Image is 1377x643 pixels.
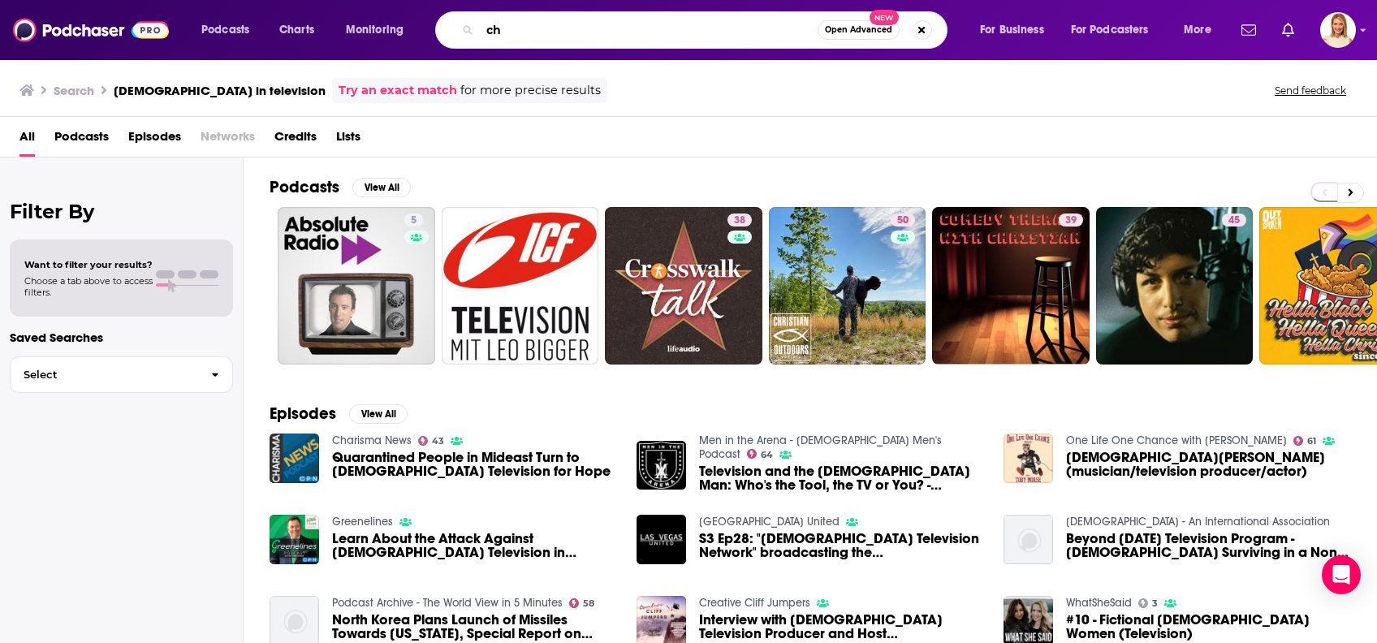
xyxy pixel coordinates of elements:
[1066,515,1330,529] a: United Church of God - An International Association
[270,403,336,424] h2: Episodes
[332,515,393,529] a: Greenelines
[451,11,963,49] div: Search podcasts, credits, & more...
[332,451,617,478] span: Quarantined People in Mideast Turn to [DEMOGRAPHIC_DATA] Television for Hope
[699,613,984,641] span: Interview with [DEMOGRAPHIC_DATA] Television Producer and Host [PERSON_NAME]
[10,330,233,345] p: Saved Searches
[460,81,601,100] span: for more precise results
[1228,213,1240,229] span: 45
[339,81,457,100] a: Try an exact match
[332,434,412,447] a: Charisma News
[605,207,762,365] a: 38
[969,17,1064,43] button: open menu
[404,214,423,227] a: 5
[190,17,270,43] button: open menu
[270,515,319,564] img: Learn About the Attack Against Christian Television in Israel with Ron Cantor (Season 6, Ep. 90)
[332,613,617,641] a: North Korea Plans Launch of Missiles Towards Guam, Special Report on Christians in Television and...
[1276,16,1301,44] a: Show notifications dropdown
[335,17,425,43] button: open menu
[480,17,818,43] input: Search podcasts, credits, & more...
[699,464,984,492] span: Television and the [DEMOGRAPHIC_DATA] Man: Who's the Tool, the TV or You? - Equipping Men in Ten ...
[19,123,35,157] span: All
[11,369,198,380] span: Select
[24,259,153,270] span: Want to filter your results?
[270,434,319,483] img: Quarantined People in Mideast Turn to Christian Television for Hope
[727,214,752,227] a: 38
[699,464,984,492] a: Television and the Christian Man: Who's the Tool, the TV or You? - Equipping Men in Ten EP 648
[352,178,411,197] button: View All
[1066,451,1351,478] span: [DEMOGRAPHIC_DATA][PERSON_NAME] (musician/television producer/actor)
[1066,613,1351,641] span: #10 - Fictional [DEMOGRAPHIC_DATA] Women (Television)
[1060,17,1172,43] button: open menu
[699,532,984,559] span: S3 Ep28: "[DEMOGRAPHIC_DATA] Television Network" broadcasting the [DEMOGRAPHIC_DATA] into every h...
[270,177,411,197] a: PodcastsView All
[1320,12,1356,48] img: User Profile
[699,434,942,461] a: Men in the Arena - Christian Men's Podcast
[278,207,435,365] a: 5
[761,451,773,459] span: 64
[54,83,94,98] h3: Search
[747,449,774,459] a: 64
[1066,613,1351,641] a: #10 - Fictional Christian Women (Television)
[699,515,840,529] a: Las Vegas United
[10,200,233,223] h2: Filter By
[1293,436,1317,446] a: 61
[432,438,444,445] span: 43
[1066,596,1132,610] a: WhatSheSaid
[279,19,314,41] span: Charts
[1071,19,1149,41] span: For Podcasters
[1066,451,1351,478] a: Christian Jacobs (musician/television producer/actor)
[332,613,617,641] span: North Korea Plans Launch of Missiles Towards [US_STATE], Special Report on [DEMOGRAPHIC_DATA] in ...
[1004,515,1053,564] img: Beyond Today Television Program - Christians Surviving in a Non-Christian Society
[870,10,899,25] span: New
[1222,214,1246,227] a: 45
[346,19,404,41] span: Monitoring
[411,213,417,229] span: 5
[10,356,233,393] button: Select
[270,177,339,197] h2: Podcasts
[825,26,892,34] span: Open Advanced
[54,123,109,157] span: Podcasts
[1184,19,1211,41] span: More
[13,15,169,45] img: Podchaser - Follow, Share and Rate Podcasts
[349,404,408,424] button: View All
[201,123,255,157] span: Networks
[332,532,617,559] span: Learn About the Attack Against [DEMOGRAPHIC_DATA] Television in [GEOGRAPHIC_DATA] with [PERSON_NA...
[1066,532,1351,559] span: Beyond [DATE] Television Program - [DEMOGRAPHIC_DATA] Surviving in a Non-Christian Society
[332,451,617,478] a: Quarantined People in Mideast Turn to Christian Television for Hope
[1152,600,1158,607] span: 3
[569,598,595,608] a: 58
[734,213,745,229] span: 38
[1065,213,1077,229] span: 39
[1096,207,1254,365] a: 45
[1320,12,1356,48] span: Logged in as leannebush
[1004,434,1053,483] img: Christian Jacobs (musician/television producer/actor)
[336,123,360,157] a: Lists
[269,17,324,43] a: Charts
[891,214,915,227] a: 50
[274,123,317,157] a: Credits
[637,441,686,490] img: Television and the Christian Man: Who's the Tool, the TV or You? - Equipping Men in Ten EP 648
[980,19,1044,41] span: For Business
[418,436,445,446] a: 43
[201,19,249,41] span: Podcasts
[1270,84,1351,97] button: Send feedback
[1235,16,1263,44] a: Show notifications dropdown
[332,596,563,610] a: Podcast Archive - The World View in 5 Minutes
[1066,434,1287,447] a: One Life One Chance with Toby Morse
[1320,12,1356,48] button: Show profile menu
[128,123,181,157] a: Episodes
[1138,598,1159,608] a: 3
[270,403,408,424] a: EpisodesView All
[114,83,326,98] h3: [DEMOGRAPHIC_DATA] in television
[637,515,686,564] img: S3 Ep28: "Christian Television Network" broadcasting the gospel into every home in America.
[932,207,1090,365] a: 39
[897,213,909,229] span: 50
